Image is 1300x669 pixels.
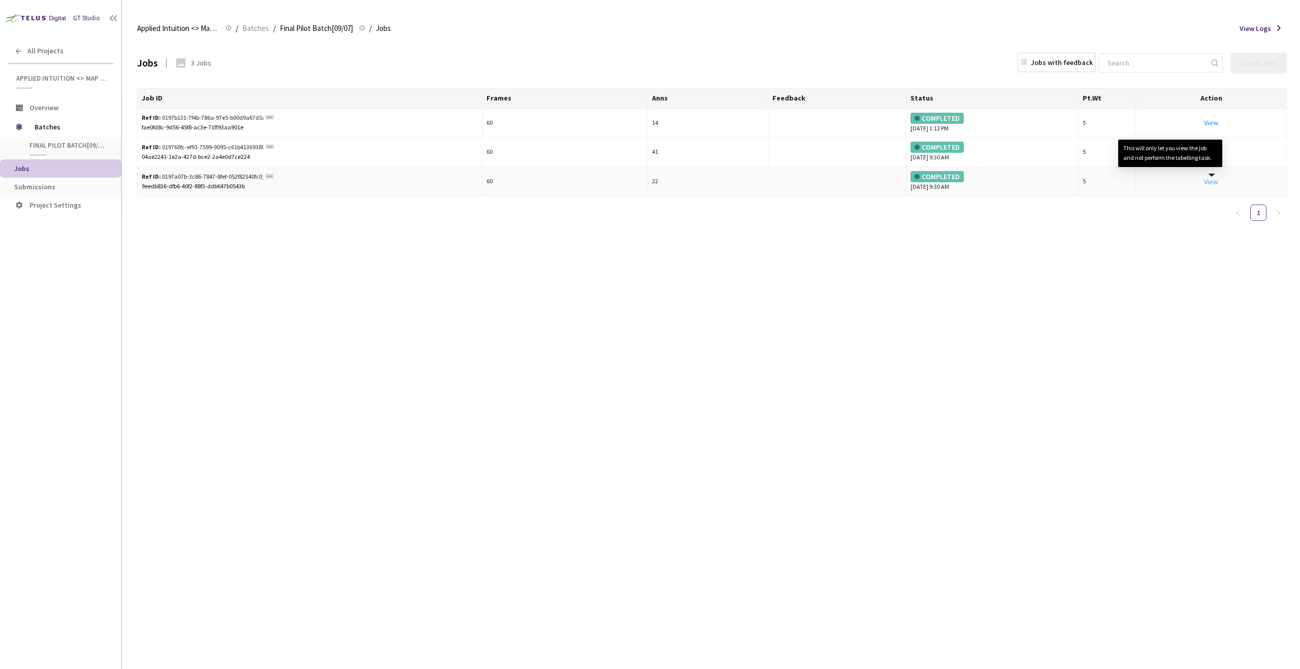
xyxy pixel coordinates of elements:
div: GT Studio [73,13,100,23]
div: Jobs with feedback [1031,57,1093,68]
div: Create Jobs [1240,59,1278,67]
div: This will only let you view the job and not perform the labelling task. [1123,144,1217,163]
span: Project Settings [29,200,81,210]
span: Final Pilot Batch[09/07] [29,141,105,150]
th: Job ID [138,88,482,109]
td: 22 [648,167,768,196]
td: 5 [1079,167,1136,196]
span: Final Pilot Batch[09/07] [280,22,353,35]
button: left [1230,205,1246,221]
li: Next Page [1271,205,1287,221]
b: Ref ID: [142,143,161,151]
td: 60 [482,167,648,196]
div: 9eedb836-dfb6-40f2-88f3-ddb647b0543b [142,182,478,191]
div: COMPLETED [911,113,964,124]
div: Jobs [137,55,158,71]
a: View [1204,118,1218,127]
button: right [1271,205,1287,221]
div: COMPLETED [911,142,964,153]
td: 5 [1079,138,1136,167]
li: Previous Page [1230,205,1246,221]
td: 5 [1079,109,1136,138]
th: Feedback [768,88,906,109]
th: Anns [648,88,768,109]
div: 019760fc-ef91-7599-9095-c61b41369380_1749594200_1749594230 [142,143,264,152]
span: Applied Intuition <> Map Labelling Requirement 2025 [16,74,107,83]
span: Batches [242,22,269,35]
div: [DATE] 9:30 AM [911,142,1074,162]
td: 60 [482,138,648,167]
div: 0197b131-7f4b-786a-97e5-b00d9a67d5a3_1750555800_1750555830 [142,113,264,123]
div: 3 Jobs [191,57,211,69]
a: Batches [240,22,271,34]
b: Ref ID: [142,114,161,121]
b: Ref ID: [142,173,161,180]
div: [DATE] 9:30 AM [911,171,1074,192]
a: 1 [1251,205,1266,220]
div: 0197a07b-3c86-7847-8fef-052f82340fc0_1750458300_1750458330 [142,172,264,182]
div: [DATE] 1:13 PM [911,113,1074,133]
th: Frames [482,88,648,109]
td: 60 [482,109,648,138]
td: 14 [648,109,768,138]
li: / [273,22,276,35]
div: 04ae2241-1e2a-427d-bce2-2a4e0d7ce224 [142,152,478,162]
th: Action [1136,88,1287,109]
span: Batches [35,117,104,137]
a: View [1204,177,1218,186]
li: / [369,22,372,35]
td: 41 [648,138,768,167]
input: Search [1101,54,1210,72]
li: / [236,22,238,35]
span: Submissions [14,182,55,191]
th: Status [906,88,1079,109]
div: COMPLETED [911,171,964,182]
span: right [1276,210,1282,216]
span: Applied Intuition <> Map Labelling Requirement 2025 [137,22,219,35]
span: Overview [29,103,58,112]
span: left [1235,210,1241,216]
span: Jobs [376,22,391,35]
th: Pt.Wt [1079,88,1136,109]
span: Jobs [14,164,29,173]
li: 1 [1250,205,1266,221]
span: All Projects [27,47,63,55]
span: View Logs [1240,23,1271,34]
div: fae0fd8c-9d56-45f8-ac3e-71ff93aa901e [142,123,478,132]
